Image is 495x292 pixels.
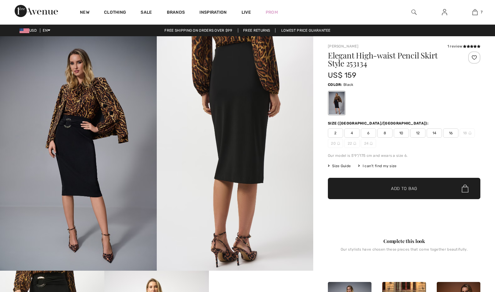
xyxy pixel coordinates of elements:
[344,128,360,138] span: 4
[15,5,58,17] img: 1ère Avenue
[462,185,468,192] img: Bag.svg
[443,128,458,138] span: 16
[447,44,480,49] div: 1 review
[411,9,417,16] img: search the website
[337,142,340,145] img: ring-m.svg
[394,128,409,138] span: 10
[160,28,237,33] a: Free shipping on orders over $99
[20,28,29,33] img: US Dollar
[328,121,430,126] div: Size ([GEOGRAPHIC_DATA]/[GEOGRAPHIC_DATA]):
[442,9,447,16] img: My Info
[328,237,480,245] div: Complete this look
[361,128,376,138] span: 6
[437,9,452,16] a: Sign In
[328,83,342,87] span: Color:
[344,139,360,148] span: 22
[328,71,356,79] span: US$ 159
[328,128,343,138] span: 2
[481,9,482,15] span: 7
[80,10,89,16] a: New
[238,28,275,33] a: Free Returns
[353,142,356,145] img: ring-m.svg
[472,9,478,16] img: My Bag
[370,142,373,145] img: ring-m.svg
[141,10,152,16] a: Sale
[343,83,353,87] span: Black
[468,132,472,135] img: ring-m.svg
[276,28,335,33] a: Lowest Price Guarantee
[242,9,251,16] a: Live
[328,178,480,199] button: Add to Bag
[328,139,343,148] span: 20
[410,128,425,138] span: 12
[328,163,351,169] span: Size Guide
[358,163,396,169] div: I can't find my size
[266,9,278,16] a: Prom
[460,128,475,138] span: 18
[460,9,490,16] a: 7
[20,28,39,33] span: USD
[377,128,393,138] span: 8
[329,92,345,114] div: Black
[361,139,376,148] span: 24
[328,153,480,158] div: Our model is 5'9"/175 cm and wears a size 6.
[199,10,227,16] span: Inspiration
[328,44,358,48] a: [PERSON_NAME]
[328,51,455,67] h1: Elegant High-waist Pencil Skirt Style 253134
[427,128,442,138] span: 14
[43,28,50,33] span: EN
[391,185,417,192] span: Add to Bag
[104,10,126,16] a: Clothing
[328,247,480,256] div: Our stylists have chosen these pieces that come together beautifully.
[157,36,314,271] img: Elegant High-Waist Pencil Skirt Style 253134. 2
[167,10,185,16] a: Brands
